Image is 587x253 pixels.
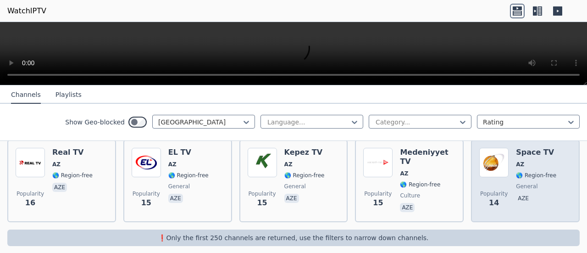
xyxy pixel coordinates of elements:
span: general [168,183,190,190]
p: aze [284,194,299,203]
button: Channels [11,86,41,104]
span: 🌎 Region-free [516,172,556,179]
p: ❗️Only the first 250 channels are returned, use the filters to narrow down channels. [11,233,576,242]
span: AZ [168,161,177,168]
span: culture [400,192,420,199]
span: AZ [52,161,61,168]
span: 🌎 Region-free [52,172,93,179]
img: Medeniyyet TV [363,148,393,177]
a: WatchIPTV [7,6,46,17]
button: Playlists [55,86,82,104]
span: Popularity [133,190,160,197]
img: Space TV [479,148,509,177]
span: AZ [400,170,408,177]
span: general [516,183,537,190]
span: AZ [284,161,293,168]
span: 15 [141,197,151,208]
h6: Kepez TV [284,148,325,157]
p: aze [52,183,67,192]
p: aze [400,203,415,212]
span: Popularity [249,190,276,197]
p: aze [168,194,183,203]
span: Popularity [364,190,392,197]
img: EL TV [132,148,161,177]
span: 16 [25,197,35,208]
label: Show Geo-blocked [65,118,125,127]
span: 15 [257,197,267,208]
h6: Medeniyyet TV [400,148,455,166]
span: general [284,183,306,190]
p: aze [516,194,531,203]
h6: Real TV [52,148,93,157]
h6: EL TV [168,148,209,157]
span: Popularity [17,190,44,197]
span: Popularity [480,190,508,197]
span: 🌎 Region-free [168,172,209,179]
span: 🌎 Region-free [284,172,325,179]
span: 14 [489,197,499,208]
img: Kepez TV [248,148,277,177]
img: Real TV [16,148,45,177]
span: 🌎 Region-free [400,181,440,188]
span: 15 [373,197,383,208]
span: AZ [516,161,524,168]
h6: Space TV [516,148,556,157]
